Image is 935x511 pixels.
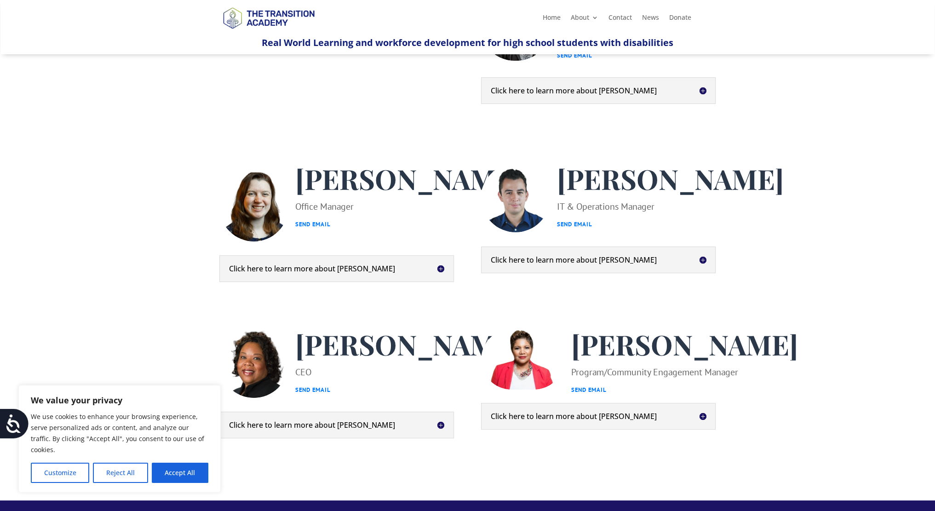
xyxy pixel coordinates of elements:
a: Send Email [571,386,607,394]
a: Home [542,14,560,24]
span: [PERSON_NAME] [295,160,522,197]
span: Real World Learning and workforce development for high school students with disabilities [262,36,673,49]
a: About [570,14,598,24]
p: We use cookies to enhance your browsing experience, serve personalized ads or content, and analyz... [31,411,208,455]
h5: Click here to learn more about [PERSON_NAME] [491,87,706,94]
h5: Click here to learn more about [PERSON_NAME] [229,265,444,272]
button: Reject All [93,463,148,483]
a: News [642,14,659,24]
h5: Click here to learn more about [PERSON_NAME] [491,256,706,264]
a: Contact [608,14,631,24]
a: Send Email [557,52,592,59]
a: Logo-Noticias [219,27,318,36]
img: Heather Jackson [219,163,288,241]
p: We value your privacy [31,395,208,406]
div: CEO [295,364,522,398]
p: Office Manager [295,198,522,233]
a: Send Email [295,220,331,228]
a: Send Email [557,220,592,228]
a: Send Email [295,386,331,394]
h5: Click here to learn more about [PERSON_NAME] [229,421,444,429]
span: [PERSON_NAME] [295,326,522,362]
span: [PERSON_NAME] [571,326,798,362]
span: [PERSON_NAME] [557,160,784,197]
button: Customize [31,463,89,483]
img: TTA Brand_TTA Primary Logo_Horizontal_Light BG [219,1,318,34]
button: Accept All [152,463,208,483]
p: Program/Community Engagement Manager [571,364,798,408]
a: Donate [669,14,691,24]
h5: Click here to learn more about [PERSON_NAME] [491,413,706,420]
p: IT & Operations Manager [557,198,784,233]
